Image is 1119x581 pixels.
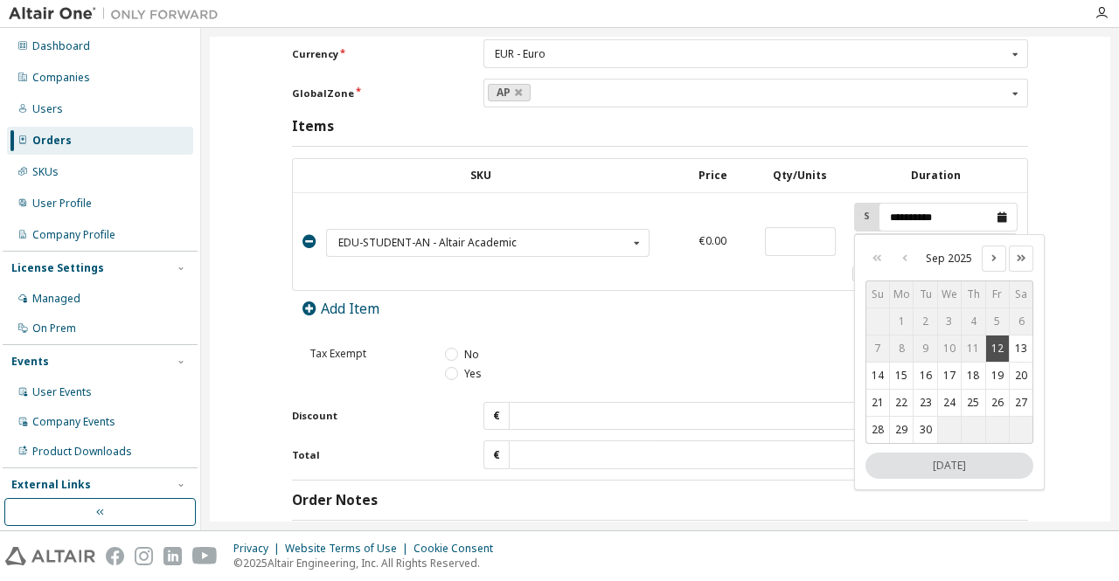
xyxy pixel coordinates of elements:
div: Company Profile [32,228,115,242]
div: Product Downloads [32,445,132,459]
button: Fri Sep 12 2025 [986,335,1009,362]
h3: Items [292,118,334,135]
button: Fri Sep 12 2025, Today [865,453,1034,479]
div: GlobalZone [483,79,1028,107]
p: © 2025 Altair Engineering, Inc. All Rights Reserved. [233,556,504,571]
label: Override Dates [852,266,1019,281]
th: Price [669,159,756,193]
button: Mon Sep 22 2025 [890,390,913,416]
div: SKUs [32,165,59,179]
button: Sat Sep 20 2025 [1010,363,1032,389]
td: €0.00 [669,193,756,290]
a: AP [488,84,530,102]
div: EUR - Euro [495,49,546,59]
button: Sat Sep 27 2025 [1010,390,1032,416]
div: User Profile [32,197,92,211]
button: Tue Sep 23 2025 [914,390,936,416]
div: License Settings [11,261,104,275]
button: Sun Sep 14 2025 [866,363,889,389]
div: EDU-STUDENT-AN - Altair Academic [338,238,628,248]
button: Mon Sep 15 2025 [890,363,913,389]
span: September 2025 [921,252,977,266]
div: Currency [483,39,1028,68]
button: Fri Sep 26 2025 [986,390,1009,416]
button: Sun Sep 21 2025 [866,390,889,416]
label: Yes [445,366,482,381]
img: linkedin.svg [163,547,182,565]
th: Duration [844,159,1027,193]
div: € [483,402,510,431]
div: Users [32,102,63,116]
div: € [483,440,510,469]
div: Managed [32,292,80,306]
label: GlobalZone [292,86,454,100]
button: Wed Sep 24 2025 [938,390,961,416]
div: Companies [32,71,90,85]
button: Tue Sep 16 2025 [914,363,936,389]
button: Sun Sep 28 2025 [866,417,889,443]
div: User Events [32,385,92,399]
input: Discount [510,402,1028,431]
div: Company Events [32,415,115,429]
button: Wed Sep 17 2025 [938,363,961,389]
img: facebook.svg [106,547,124,565]
button: Tue Sep 30 2025 [914,417,936,443]
div: Dashboard [32,39,90,53]
div: Privacy [233,542,285,556]
label: S [855,209,874,223]
img: Altair One [9,5,227,23]
button: Thu Sep 25 2025 [962,390,984,416]
button: Mon Sep 29 2025 [890,417,913,443]
span: Tax Exempt [309,346,366,361]
label: Total [292,448,454,462]
th: SKU [293,159,669,193]
div: External Links [11,478,91,492]
img: instagram.svg [135,547,153,565]
button: Thu Sep 18 2025 [962,363,984,389]
label: Currency [292,47,454,61]
a: Add Item [302,299,379,318]
img: youtube.svg [192,547,218,565]
button: Next month [982,246,1006,272]
div: On Prem [32,322,76,335]
div: Cookie Consent [414,542,504,556]
div: Website Terms of Use [285,542,414,556]
label: No [445,347,479,362]
button: Sat Sep 13 2025 [1010,335,1032,362]
button: Fri Sep 19 2025 [986,363,1009,389]
th: Qty/Units [756,159,844,193]
div: Orders [32,134,72,148]
label: Discount [292,409,454,423]
h3: Order Notes [292,492,378,509]
div: Events [11,355,49,369]
input: Total [510,440,1028,469]
img: altair_logo.svg [5,547,95,565]
button: Next year [1009,246,1033,272]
